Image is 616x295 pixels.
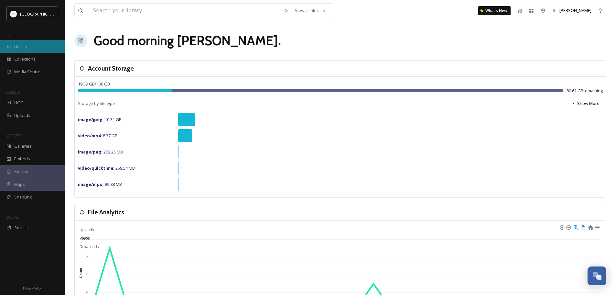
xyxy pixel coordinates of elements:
[549,4,595,17] a: [PERSON_NAME]
[594,224,600,230] div: Menu
[10,11,17,17] img: Frame%2013.png
[478,6,511,15] a: What's New
[78,81,110,87] span: 19.39 GB / 100 GB
[559,225,564,229] div: Zoom In
[86,236,88,240] tspan: 8
[6,215,19,220] span: SOCIALS
[292,4,330,17] a: View all files
[90,4,280,18] input: Search your library
[14,168,28,175] span: Stories
[75,228,94,232] span: Uploads
[559,7,591,13] span: [PERSON_NAME]
[568,97,603,110] button: Show More
[75,236,90,241] span: Views
[78,181,122,187] span: 89.88 MB
[78,181,104,187] strong: image/mpo :
[79,268,83,278] text: Count
[78,165,135,171] span: 259.54 MB
[86,254,88,258] tspan: 6
[573,224,578,230] div: Selection Zoom
[14,181,25,187] span: Maps
[23,284,42,292] a: Privacy Policy
[567,88,603,94] span: 80.61 GB remaining
[14,56,36,62] span: Collections
[88,208,124,217] h3: File Analytics
[588,224,593,230] div: Reset Zoom
[94,31,281,51] h1: Good morning [PERSON_NAME] .
[23,286,42,290] span: Privacy Policy
[88,64,134,73] h3: Account Storage
[75,244,99,249] span: Downloads
[78,133,102,139] strong: video/mp4 :
[6,90,20,95] span: COLLECT
[14,143,32,149] span: Galleries
[14,100,23,106] span: UGC
[6,133,21,138] span: WIDGETS
[78,133,117,139] span: 8.37 GB
[14,43,27,50] span: Library
[78,165,114,171] strong: video/quicktime :
[86,290,88,294] tspan: 2
[86,272,88,276] tspan: 4
[78,100,115,107] span: Storage by file type
[588,267,606,285] button: Open Chat
[14,69,43,75] span: Media Centres
[6,33,18,38] span: MEDIA
[566,225,570,229] div: Zoom Out
[14,225,28,231] span: Socials
[14,194,32,200] span: SnapLink
[78,149,103,155] strong: image/png :
[20,11,61,17] span: [GEOGRAPHIC_DATA]
[580,225,584,229] div: Panning
[14,112,30,119] span: Uploads
[78,149,123,155] span: 263.25 MB
[78,117,104,122] strong: image/jpeg :
[14,156,30,162] span: Embeds
[78,117,122,122] span: 10.31 GB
